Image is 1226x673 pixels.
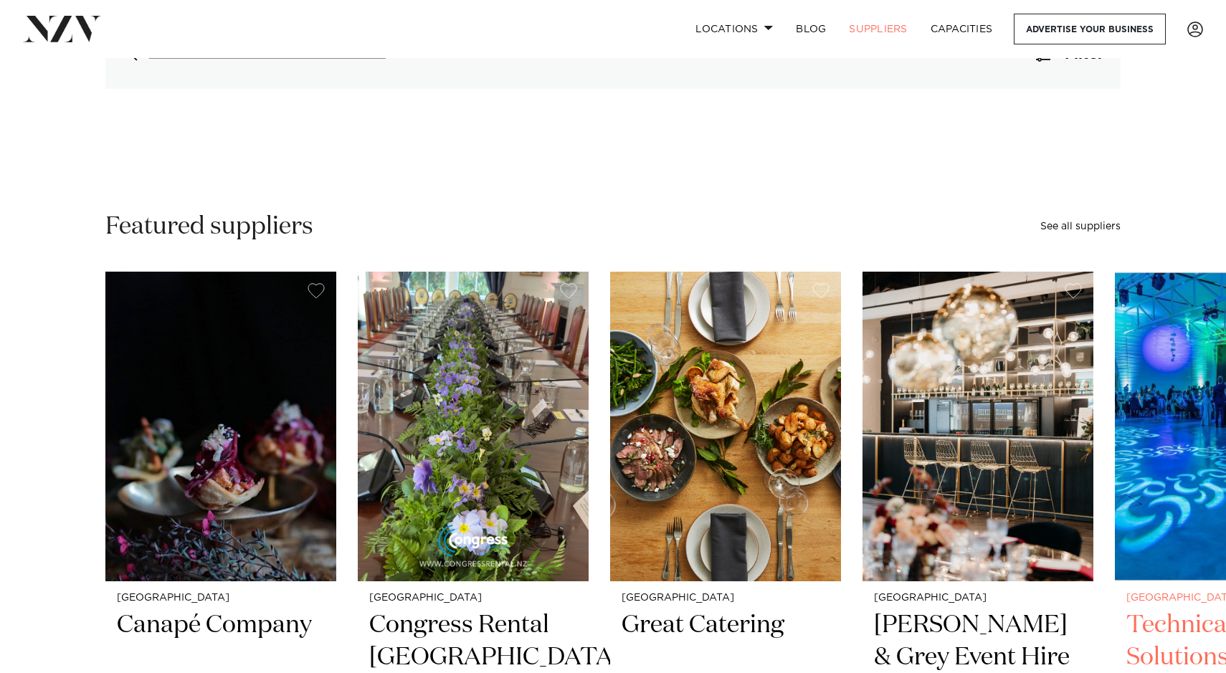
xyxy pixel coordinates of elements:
[874,593,1082,603] small: [GEOGRAPHIC_DATA]
[622,593,830,603] small: [GEOGRAPHIC_DATA]
[1040,221,1121,232] a: See all suppliers
[23,16,101,42] img: nzv-logo.png
[369,593,577,603] small: [GEOGRAPHIC_DATA]
[105,211,313,243] h2: Featured suppliers
[837,14,918,44] a: SUPPLIERS
[784,14,837,44] a: BLOG
[684,14,784,44] a: Locations
[117,593,325,603] small: [GEOGRAPHIC_DATA]
[1014,14,1166,44] a: Advertise your business
[919,14,1004,44] a: Capacities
